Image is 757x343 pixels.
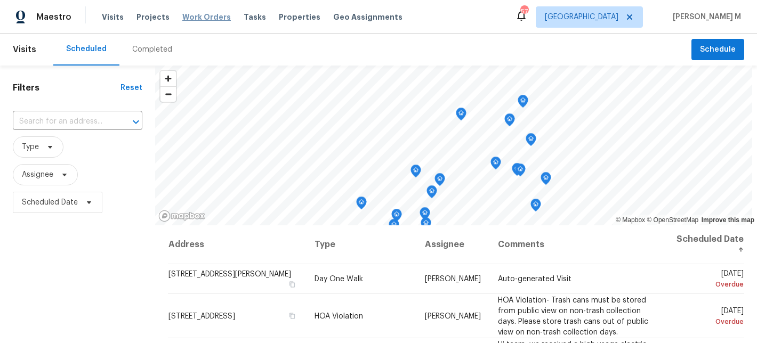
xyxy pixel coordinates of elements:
span: Day One Walk [315,275,363,283]
span: Projects [136,12,170,22]
button: Schedule [691,39,744,61]
a: Improve this map [702,216,754,224]
span: Work Orders [182,12,231,22]
div: 57 [520,6,528,17]
span: Visits [102,12,124,22]
span: [PERSON_NAME] [425,275,481,283]
div: Overdue [671,316,744,326]
span: Scheduled Date [22,197,78,208]
span: Zoom out [160,87,176,102]
div: Map marker [434,173,445,190]
div: Map marker [356,197,367,213]
span: [STREET_ADDRESS] [168,312,235,320]
button: Copy Address [288,311,297,320]
div: Map marker [512,163,522,179]
h1: Filters [13,83,120,93]
th: Comments [489,225,662,264]
span: Geo Assignments [333,12,402,22]
div: Map marker [420,207,430,224]
span: HOA Violation- Trash cans must be stored from public view on non-trash collection days. Please st... [498,296,648,336]
th: Address [168,225,305,264]
span: Assignee [22,169,53,180]
a: Mapbox [616,216,645,224]
span: Auto-generated Visit [498,275,571,283]
div: Map marker [515,164,526,180]
span: [DATE] [671,307,744,326]
span: Schedule [700,43,736,56]
button: Zoom in [160,71,176,86]
div: Map marker [456,108,466,124]
div: Map marker [490,157,501,173]
div: Map marker [426,185,437,202]
input: Search for an address... [13,113,112,130]
span: Visits [13,38,36,61]
span: [STREET_ADDRESS][PERSON_NAME] [168,271,291,278]
div: Map marker [518,95,528,111]
button: Copy Address [288,280,297,289]
div: Map marker [410,165,421,181]
span: [PERSON_NAME] M [669,12,741,22]
a: OpenStreetMap [647,216,698,224]
button: Zoom out [160,86,176,102]
span: [GEOGRAPHIC_DATA] [545,12,618,22]
span: Properties [279,12,320,22]
span: Type [22,142,39,152]
span: [PERSON_NAME] [425,312,481,320]
canvas: Map [155,66,752,225]
th: Scheduled Date ↑ [662,225,744,264]
th: Type [306,225,416,264]
a: Mapbox homepage [158,210,205,222]
span: Maestro [36,12,71,22]
span: [DATE] [671,270,744,290]
div: Completed [132,44,172,55]
th: Assignee [416,225,489,264]
div: Map marker [391,209,402,225]
div: Scheduled [66,44,107,54]
span: HOA Violation [315,312,363,320]
div: Map marker [530,199,541,215]
div: Map marker [389,219,399,235]
div: Map marker [541,172,551,189]
div: Map marker [526,133,536,150]
span: Tasks [244,13,266,21]
div: Overdue [671,279,744,290]
div: Reset [120,83,142,93]
button: Open [128,115,143,129]
div: Map marker [504,113,515,130]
